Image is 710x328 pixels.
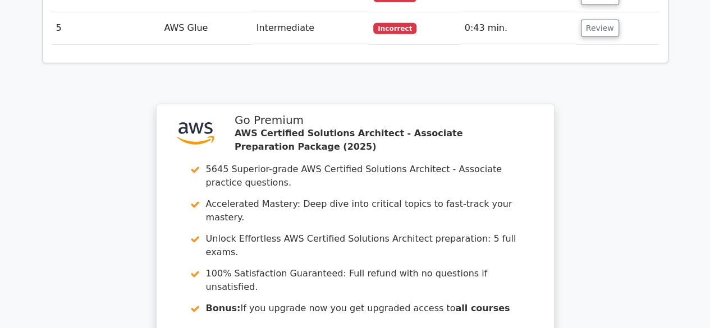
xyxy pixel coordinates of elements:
button: Review [581,20,619,37]
td: AWS Glue [159,12,251,44]
span: Incorrect [373,23,416,34]
td: 5 [52,12,160,44]
td: Intermediate [252,12,369,44]
td: 0:43 min. [460,12,576,44]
